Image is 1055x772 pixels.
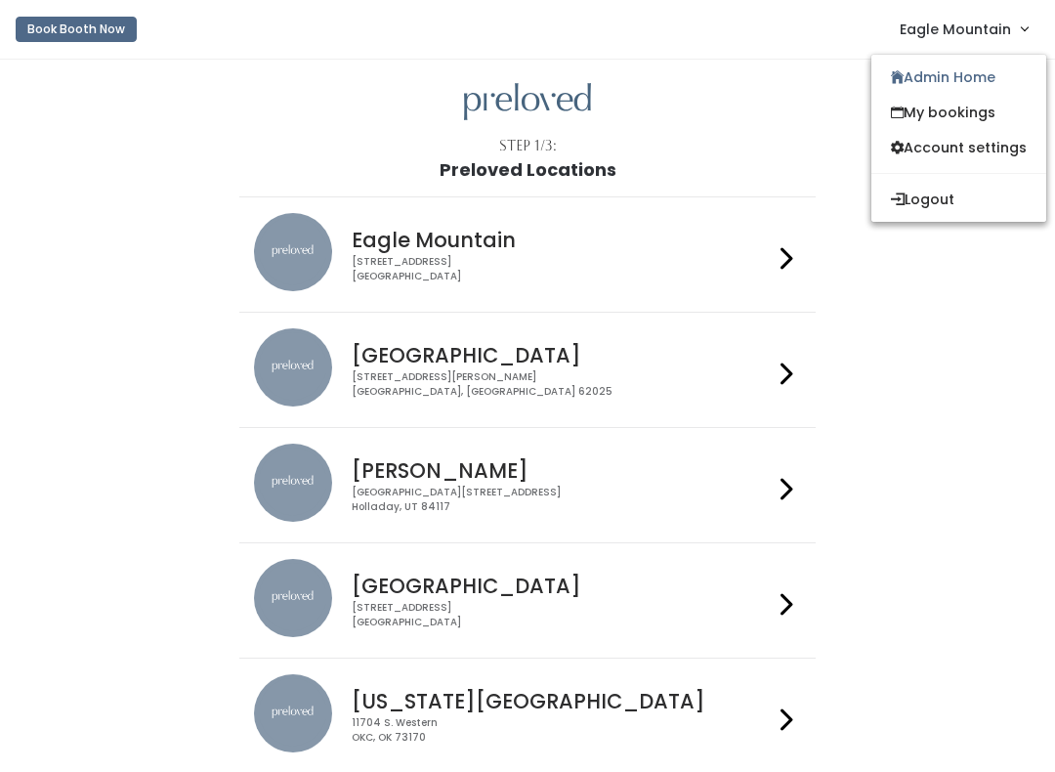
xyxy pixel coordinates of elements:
h4: [PERSON_NAME] [352,459,772,482]
img: preloved location [254,559,332,637]
div: [STREET_ADDRESS] [GEOGRAPHIC_DATA] [352,601,772,629]
div: Step 1/3: [499,136,557,156]
div: [STREET_ADDRESS][PERSON_NAME] [GEOGRAPHIC_DATA], [GEOGRAPHIC_DATA] 62025 [352,370,772,399]
img: preloved location [254,213,332,291]
a: preloved location [US_STATE][GEOGRAPHIC_DATA] 11704 S. WesternOKC, OK 73170 [254,674,800,757]
a: Account settings [871,130,1046,165]
a: Admin Home [871,60,1046,95]
button: Book Booth Now [16,17,137,42]
img: preloved location [254,444,332,522]
a: preloved location [PERSON_NAME] [GEOGRAPHIC_DATA][STREET_ADDRESS]Holladay, UT 84117 [254,444,800,527]
div: [STREET_ADDRESS] [GEOGRAPHIC_DATA] [352,255,772,283]
img: preloved logo [464,83,591,121]
a: preloved location Eagle Mountain [STREET_ADDRESS][GEOGRAPHIC_DATA] [254,213,800,296]
h4: Eagle Mountain [352,229,772,251]
h4: [GEOGRAPHIC_DATA] [352,344,772,366]
a: preloved location [GEOGRAPHIC_DATA] [STREET_ADDRESS][PERSON_NAME][GEOGRAPHIC_DATA], [GEOGRAPHIC_D... [254,328,800,411]
div: 11704 S. Western OKC, OK 73170 [352,716,772,745]
a: preloved location [GEOGRAPHIC_DATA] [STREET_ADDRESS][GEOGRAPHIC_DATA] [254,559,800,642]
h1: Preloved Locations [440,160,616,180]
img: preloved location [254,328,332,407]
a: My bookings [871,95,1046,130]
h4: [US_STATE][GEOGRAPHIC_DATA] [352,690,772,712]
button: Logout [871,182,1046,217]
img: preloved location [254,674,332,752]
a: Eagle Mountain [880,8,1047,50]
a: Book Booth Now [16,8,137,51]
div: [GEOGRAPHIC_DATA][STREET_ADDRESS] Holladay, UT 84117 [352,486,772,514]
span: Eagle Mountain [900,19,1011,40]
h4: [GEOGRAPHIC_DATA] [352,575,772,597]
